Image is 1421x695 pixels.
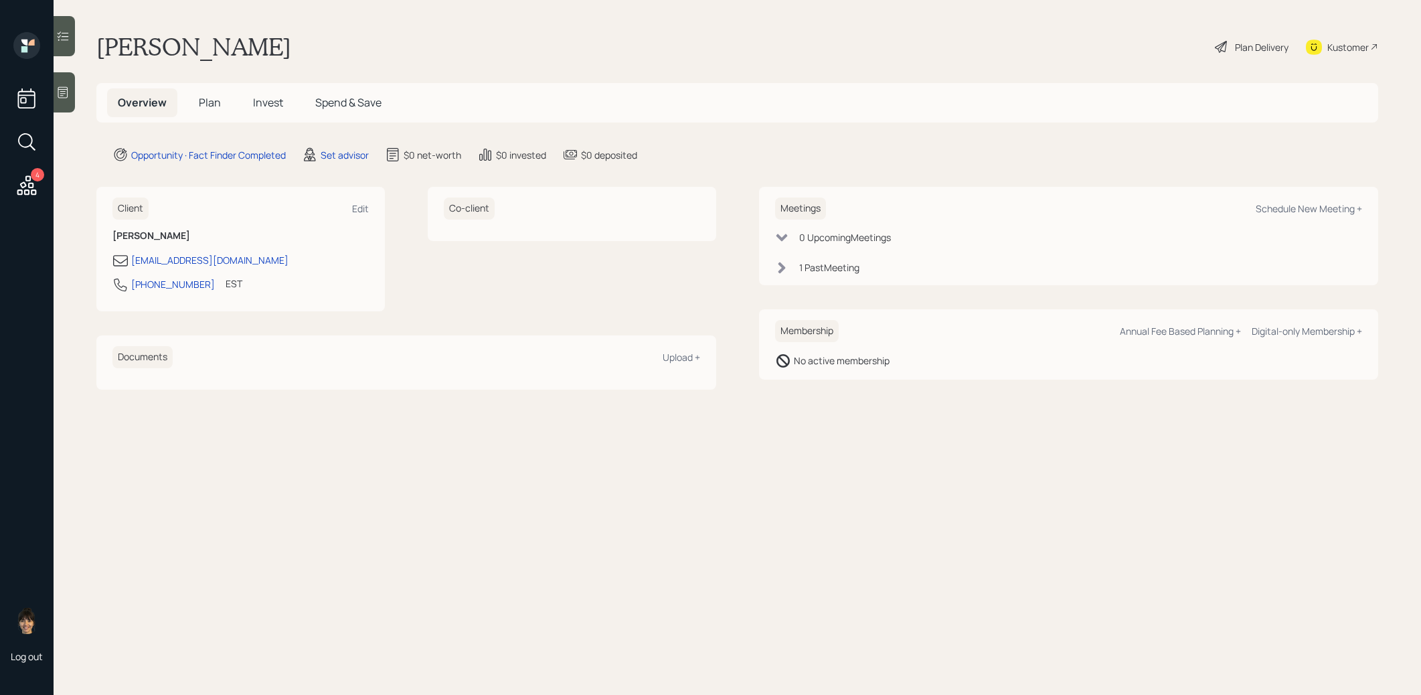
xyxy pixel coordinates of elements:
[1120,325,1241,337] div: Annual Fee Based Planning +
[11,650,43,663] div: Log out
[775,198,826,220] h6: Meetings
[799,230,891,244] div: 0 Upcoming Meeting s
[321,148,369,162] div: Set advisor
[1256,202,1362,215] div: Schedule New Meeting +
[444,198,495,220] h6: Co-client
[1327,40,1369,54] div: Kustomer
[775,320,839,342] h6: Membership
[31,168,44,181] div: 4
[118,95,167,110] span: Overview
[404,148,461,162] div: $0 net-worth
[1235,40,1288,54] div: Plan Delivery
[199,95,221,110] span: Plan
[13,607,40,634] img: treva-nostdahl-headshot.png
[315,95,382,110] span: Spend & Save
[1252,325,1362,337] div: Digital-only Membership +
[131,148,286,162] div: Opportunity · Fact Finder Completed
[663,351,700,364] div: Upload +
[131,253,288,267] div: [EMAIL_ADDRESS][DOMAIN_NAME]
[496,148,546,162] div: $0 invested
[352,202,369,215] div: Edit
[112,230,369,242] h6: [PERSON_NAME]
[794,354,890,368] div: No active membership
[112,198,149,220] h6: Client
[131,277,215,291] div: [PHONE_NUMBER]
[253,95,283,110] span: Invest
[112,346,173,368] h6: Documents
[581,148,637,162] div: $0 deposited
[96,32,291,62] h1: [PERSON_NAME]
[799,260,859,275] div: 1 Past Meeting
[226,277,242,291] div: EST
